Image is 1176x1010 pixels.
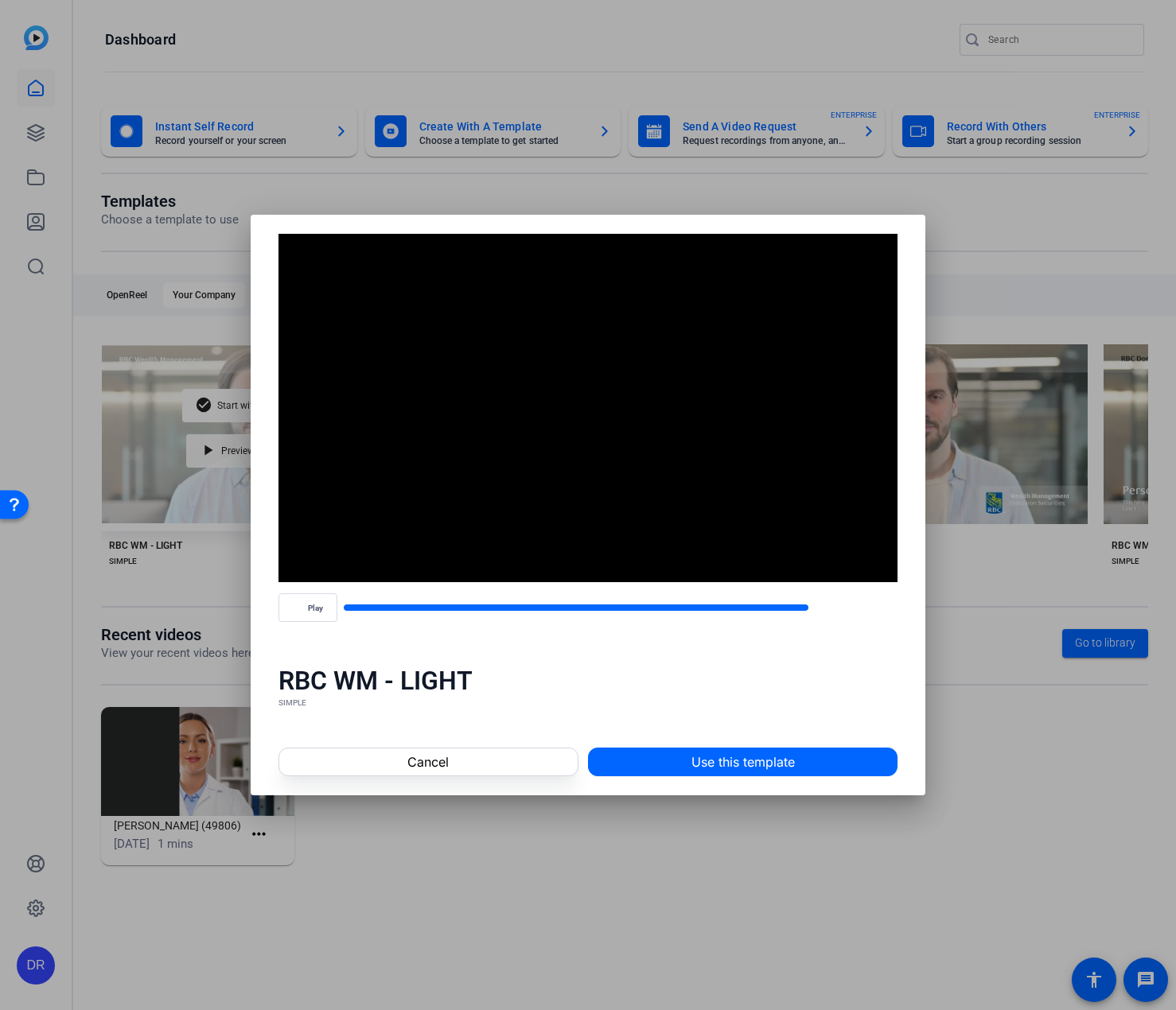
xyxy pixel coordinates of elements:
[815,589,853,627] button: Mute
[278,234,898,582] div: Video Player
[691,752,795,771] span: Use this template
[278,748,578,776] button: Cancel
[278,665,898,697] div: RBC WM - LIGHT
[278,697,898,709] div: SIMPLE
[859,589,898,627] button: Fullscreen
[407,752,449,771] span: Cancel
[278,593,337,622] button: Play
[308,604,323,613] span: Play
[588,748,898,776] button: Use this template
